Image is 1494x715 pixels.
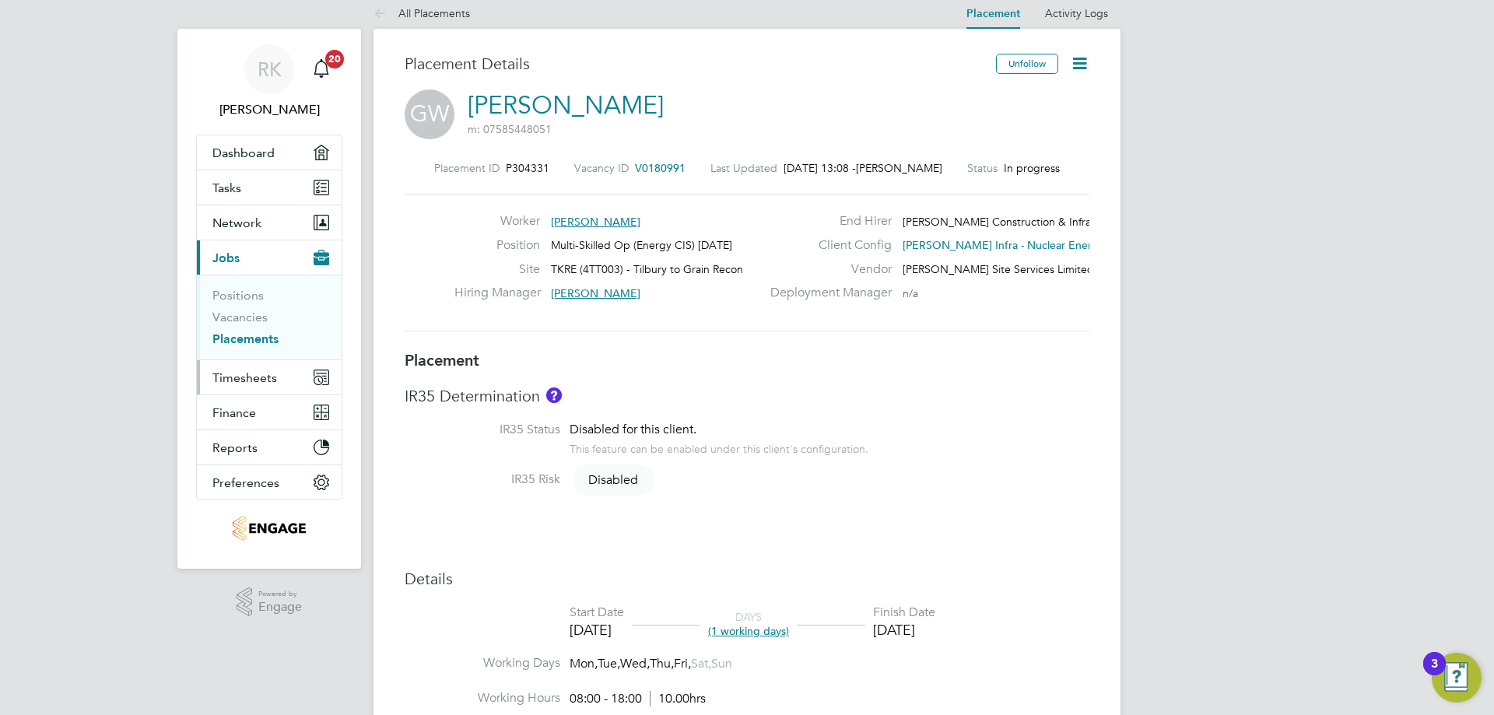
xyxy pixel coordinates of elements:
[196,100,342,119] span: Ricky Knight
[405,690,560,706] label: Working Hours
[197,170,342,205] a: Tasks
[258,587,302,601] span: Powered by
[873,605,935,621] div: Finish Date
[761,237,892,254] label: Client Config
[197,205,342,240] button: Network
[966,7,1020,20] a: Placement
[711,656,732,671] span: Sun
[573,464,654,496] span: Disabled
[873,621,935,639] div: [DATE]
[454,237,540,254] label: Position
[258,59,282,79] span: RK
[570,621,624,639] div: [DATE]
[551,262,743,276] span: TKRE (4TT003) - Tilbury to Grain Recon
[903,238,1110,252] span: [PERSON_NAME] Infra - Nuclear Energ…
[197,135,342,170] a: Dashboard
[570,605,624,621] div: Start Date
[405,351,479,370] b: Placement
[506,161,549,175] span: P304331
[197,360,342,394] button: Timesheets
[405,422,560,438] label: IR35 Status
[784,161,856,175] span: [DATE] 13:08 -
[650,691,706,706] span: 10.00hrs
[710,161,777,175] label: Last Updated
[691,656,711,671] span: Sat,
[405,655,560,671] label: Working Days
[233,516,305,541] img: carmichael-logo-retina.png
[212,216,261,230] span: Network
[212,331,279,346] a: Placements
[212,405,256,420] span: Finance
[650,656,674,671] span: Thu,
[903,286,918,300] span: n/a
[212,251,240,265] span: Jobs
[237,587,303,617] a: Powered byEngage
[454,285,540,301] label: Hiring Manager
[405,569,1089,589] h3: Details
[468,90,664,121] a: [PERSON_NAME]
[196,44,342,119] a: RK[PERSON_NAME]
[405,386,1089,406] h3: IR35 Determination
[405,89,454,139] span: GW
[212,370,277,385] span: Timesheets
[212,181,241,195] span: Tasks
[903,215,1110,229] span: [PERSON_NAME] Construction & Infrast…
[761,261,892,278] label: Vendor
[551,238,732,252] span: Multi-Skilled Op (Energy CIS) [DATE]
[1432,653,1482,703] button: Open Resource Center, 3 new notifications
[177,29,361,569] nav: Main navigation
[373,6,470,20] a: All Placements
[197,465,342,499] button: Preferences
[454,213,540,230] label: Worker
[468,122,552,136] span: m: 07585448051
[434,161,500,175] label: Placement ID
[903,262,1094,276] span: [PERSON_NAME] Site Services Limited
[570,691,706,707] div: 08:00 - 18:00
[258,601,302,614] span: Engage
[574,161,629,175] label: Vacancy ID
[551,286,640,300] span: [PERSON_NAME]
[761,213,892,230] label: End Hirer
[570,438,868,456] div: This feature can be enabled under this client's configuration.
[405,54,984,74] h3: Placement Details
[1004,161,1060,175] span: In progress
[212,310,268,324] a: Vacancies
[551,215,640,229] span: [PERSON_NAME]
[212,440,258,455] span: Reports
[212,475,279,490] span: Preferences
[761,285,892,301] label: Deployment Manager
[856,161,942,175] span: [PERSON_NAME]
[197,275,342,359] div: Jobs
[197,430,342,464] button: Reports
[708,624,789,638] span: (1 working days)
[405,471,560,488] label: IR35 Risk
[197,395,342,429] button: Finance
[1045,6,1108,20] a: Activity Logs
[197,240,342,275] button: Jobs
[212,145,275,160] span: Dashboard
[570,656,598,671] span: Mon,
[212,288,264,303] a: Positions
[306,44,337,94] a: 20
[635,161,686,175] span: V0180991
[996,54,1058,74] button: Unfollow
[674,656,691,671] span: Fri,
[967,161,998,175] label: Status
[570,422,696,437] span: Disabled for this client.
[325,50,344,68] span: 20
[620,656,650,671] span: Wed,
[196,516,342,541] a: Go to home page
[598,656,620,671] span: Tue,
[1431,664,1438,684] div: 3
[546,387,562,403] button: About IR35
[454,261,540,278] label: Site
[700,610,797,638] div: DAYS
